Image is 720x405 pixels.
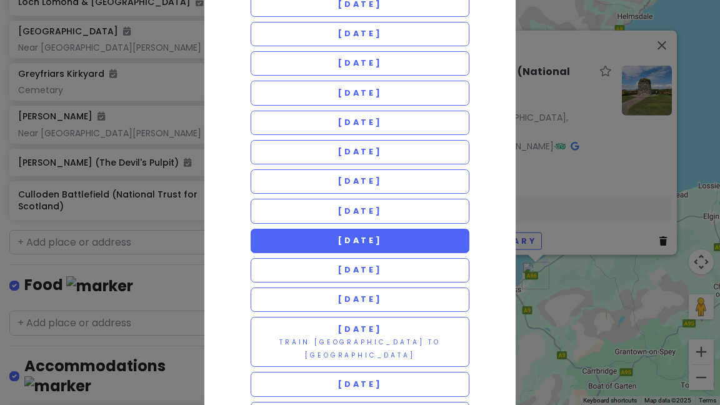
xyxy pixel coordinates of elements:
span: [DATE] [337,206,382,216]
button: [DATE] [251,229,469,253]
span: [DATE] [337,294,382,304]
span: [DATE] [337,379,382,389]
button: [DATE] [251,51,469,76]
button: [DATE] [251,258,469,282]
button: [DATE] [251,199,469,223]
button: [DATE] [251,81,469,105]
button: [DATE]Train [GEOGRAPHIC_DATA] to [GEOGRAPHIC_DATA] [251,317,469,367]
small: Train [GEOGRAPHIC_DATA] to [GEOGRAPHIC_DATA] [279,337,441,359]
span: [DATE] [337,87,382,98]
button: [DATE] [251,372,469,396]
span: [DATE] [337,264,382,275]
button: [DATE] [251,169,469,194]
button: [DATE] [251,22,469,46]
span: [DATE] [337,324,382,334]
span: [DATE] [337,146,382,157]
button: [DATE] [251,287,469,312]
button: [DATE] [251,111,469,135]
span: [DATE] [337,117,382,127]
button: [DATE] [251,140,469,164]
span: [DATE] [337,57,382,68]
span: [DATE] [337,176,382,186]
span: [DATE] [337,235,382,246]
span: [DATE] [337,28,382,39]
